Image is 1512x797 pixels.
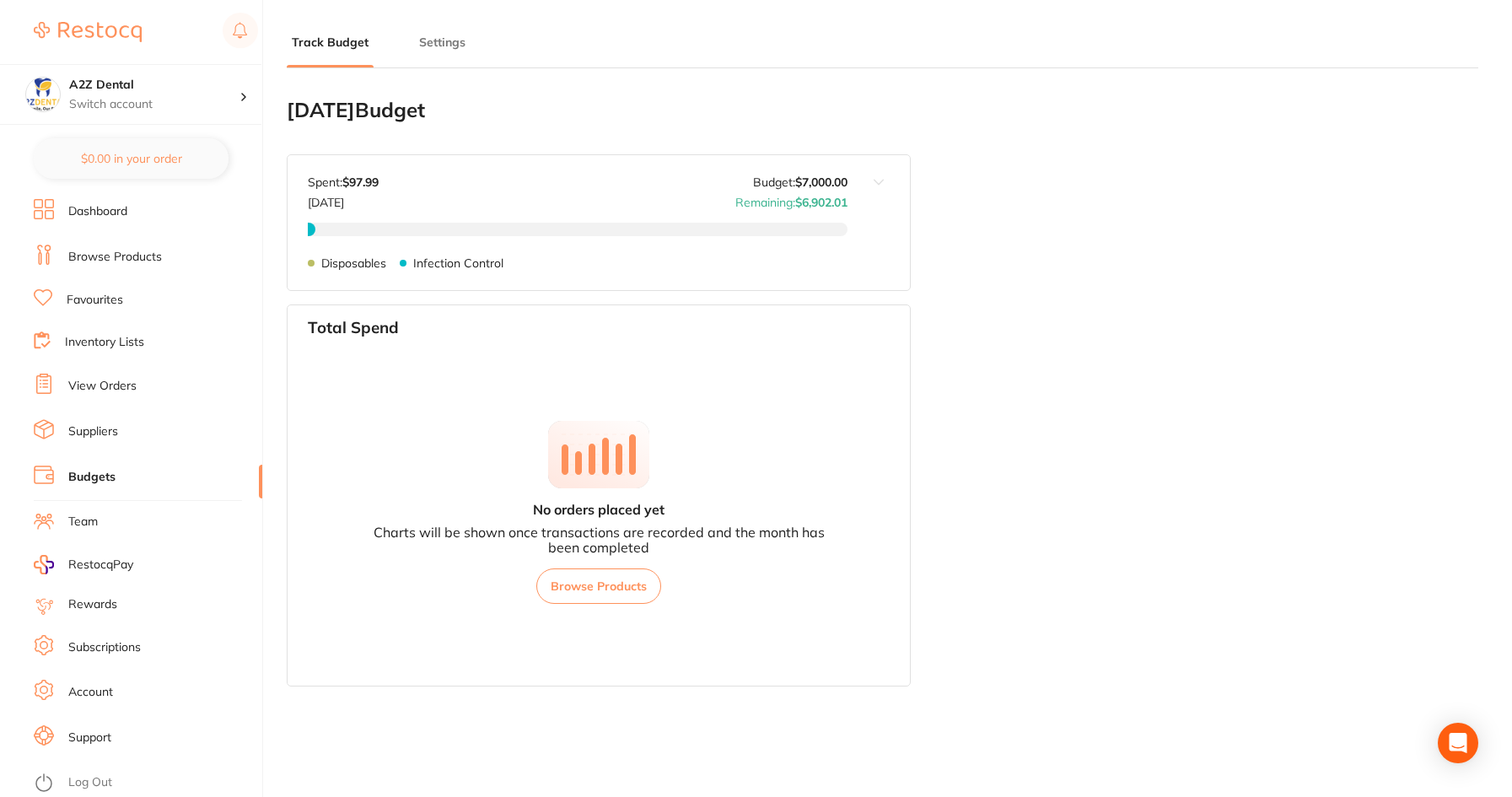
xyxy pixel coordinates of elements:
[321,256,386,270] p: Disposables
[34,13,142,51] a: Restocq Logo
[34,555,133,574] a: RestocqPay
[68,774,112,791] a: Log Out
[65,334,144,351] a: Inventory Lists
[34,555,54,574] img: RestocqPay
[413,256,503,270] p: Infection Control
[308,189,379,209] p: [DATE]
[1438,723,1478,763] div: Open Intercom Messenger
[26,78,60,111] img: A2Z Dental
[308,319,399,337] h3: Total Spend
[68,684,113,701] a: Account
[795,175,847,190] strong: $7,000.00
[414,35,471,51] button: Settings
[753,175,847,189] p: Budget:
[536,568,661,604] button: Browse Products
[34,22,142,42] img: Restocq Logo
[68,423,118,440] a: Suppliers
[68,514,98,530] a: Team
[795,195,847,210] strong: $6,902.01
[68,557,133,574] span: RestocqPay
[287,35,374,51] button: Track Budget
[69,96,239,113] p: Switch account
[68,469,116,486] a: Budgets
[369,525,828,556] p: Charts will be shown once transactions are recorded and the month has been completed
[34,138,229,179] button: $0.00 in your order
[68,730,111,746] a: Support
[68,203,127,220] a: Dashboard
[69,77,239,94] h4: A2Z Dental
[308,175,379,189] p: Spent:
[68,596,117,613] a: Rewards
[68,639,141,656] a: Subscriptions
[735,189,847,209] p: Remaining:
[68,378,137,395] a: View Orders
[533,502,665,517] h4: No orders placed yet
[287,99,911,122] h2: [DATE] Budget
[342,175,379,190] strong: $97.99
[67,292,123,309] a: Favourites
[34,770,257,797] button: Log Out
[68,249,162,266] a: Browse Products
